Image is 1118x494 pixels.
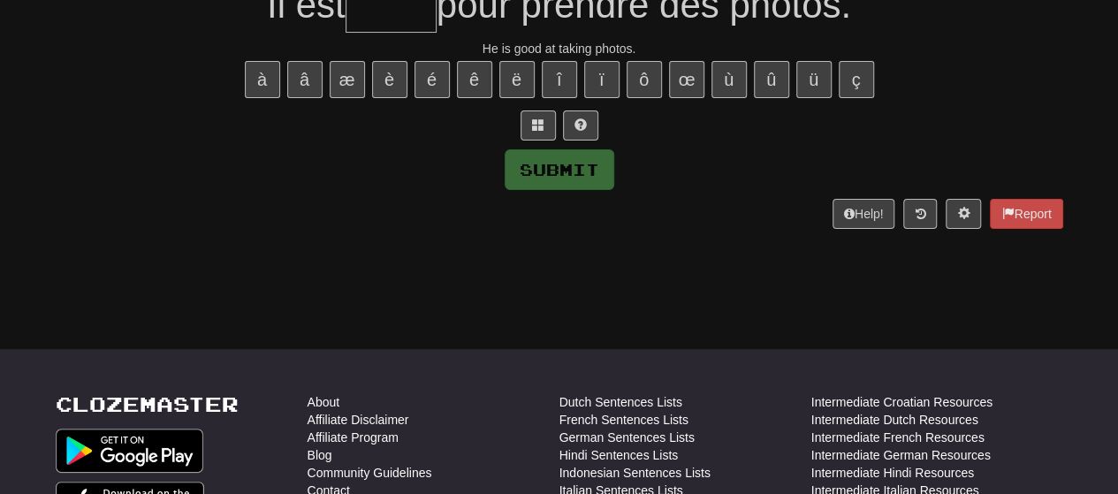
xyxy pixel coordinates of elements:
[811,393,993,411] a: Intermediate Croatian Resources
[542,61,577,98] button: î
[754,61,789,98] button: û
[414,61,450,98] button: é
[811,446,991,464] a: Intermediate German Resources
[711,61,747,98] button: ù
[669,61,704,98] button: œ
[521,110,556,141] button: Switch sentence to multiple choice alt+p
[833,199,895,229] button: Help!
[627,61,662,98] button: ô
[559,411,688,429] a: French Sentences Lists
[584,61,620,98] button: ï
[308,393,340,411] a: About
[499,61,535,98] button: ë
[559,393,682,411] a: Dutch Sentences Lists
[505,149,614,190] button: Submit
[372,61,407,98] button: è
[56,429,204,473] img: Get it on Google Play
[56,40,1063,57] div: He is good at taking photos.
[559,446,679,464] a: Hindi Sentences Lists
[839,61,874,98] button: ç
[990,199,1062,229] button: Report
[457,61,492,98] button: ê
[308,429,399,446] a: Affiliate Program
[559,464,711,482] a: Indonesian Sentences Lists
[811,464,974,482] a: Intermediate Hindi Resources
[796,61,832,98] button: ü
[903,199,937,229] button: Round history (alt+y)
[308,446,332,464] a: Blog
[559,429,695,446] a: German Sentences Lists
[308,464,432,482] a: Community Guidelines
[56,393,239,415] a: Clozemaster
[245,61,280,98] button: à
[563,110,598,141] button: Single letter hint - you only get 1 per sentence and score half the points! alt+h
[811,411,978,429] a: Intermediate Dutch Resources
[287,61,323,98] button: â
[308,411,409,429] a: Affiliate Disclaimer
[811,429,985,446] a: Intermediate French Resources
[330,61,365,98] button: æ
